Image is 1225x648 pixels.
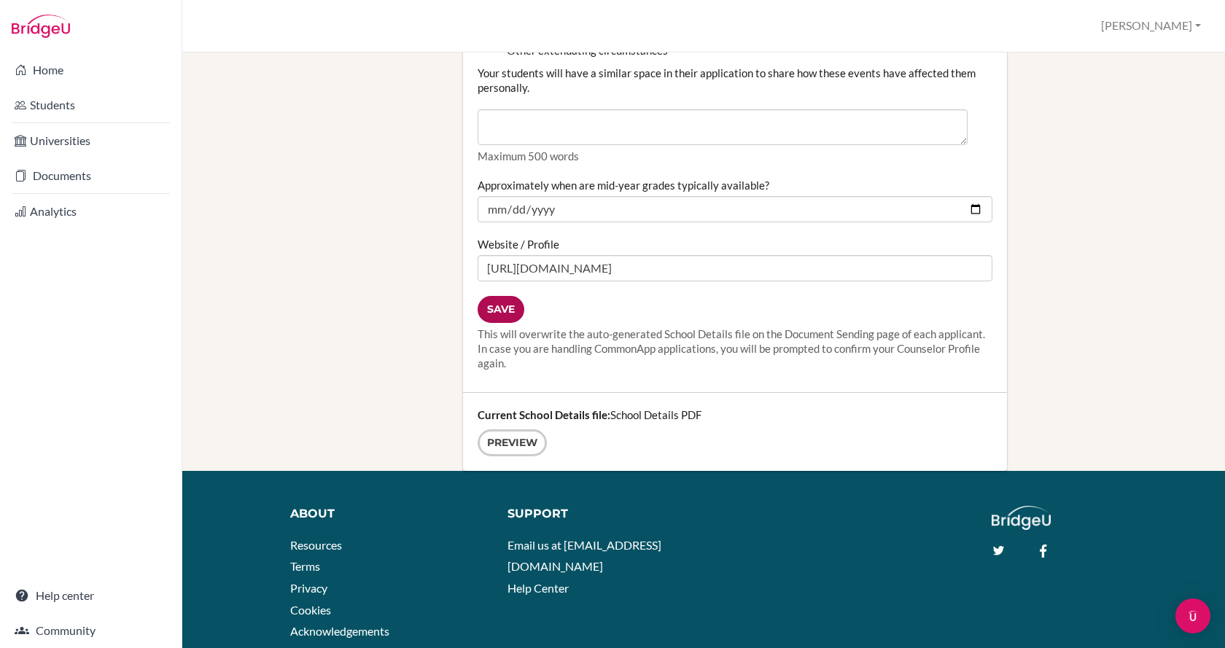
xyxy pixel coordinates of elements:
[290,581,327,595] a: Privacy
[478,408,610,421] strong: Current School Details file:
[507,506,691,523] div: Support
[3,197,179,226] a: Analytics
[478,178,769,192] label: Approximately when are mid-year grades typically available?
[3,616,179,645] a: Community
[3,55,179,85] a: Home
[1094,12,1207,39] button: [PERSON_NAME]
[290,624,389,638] a: Acknowledgements
[12,15,70,38] img: Bridge-U
[478,429,547,456] a: Preview
[290,603,331,617] a: Cookies
[3,90,179,120] a: Students
[992,506,1051,530] img: logo_white@2x-f4f0deed5e89b7ecb1c2cc34c3e3d731f90f0f143d5ea2071677605dd97b5244.png
[478,327,992,370] div: This will overwrite the auto-generated School Details file on the Document Sending page of each a...
[507,581,569,595] a: Help Center
[478,296,524,323] input: Save
[290,538,342,552] a: Resources
[507,538,661,574] a: Email us at [EMAIL_ADDRESS][DOMAIN_NAME]
[478,149,992,163] p: Maximum 500 words
[478,237,559,251] label: Website / Profile
[3,126,179,155] a: Universities
[463,393,1007,471] div: School Details PDF
[3,161,179,190] a: Documents
[478,109,968,145] textarea: Between [DATE] and [DATE], our school went 100% online. During the Spring [DATE]-[DATE] semester,...
[3,581,179,610] a: Help center
[290,506,486,523] div: About
[1175,598,1210,633] div: Open Intercom Messenger
[290,559,320,573] a: Terms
